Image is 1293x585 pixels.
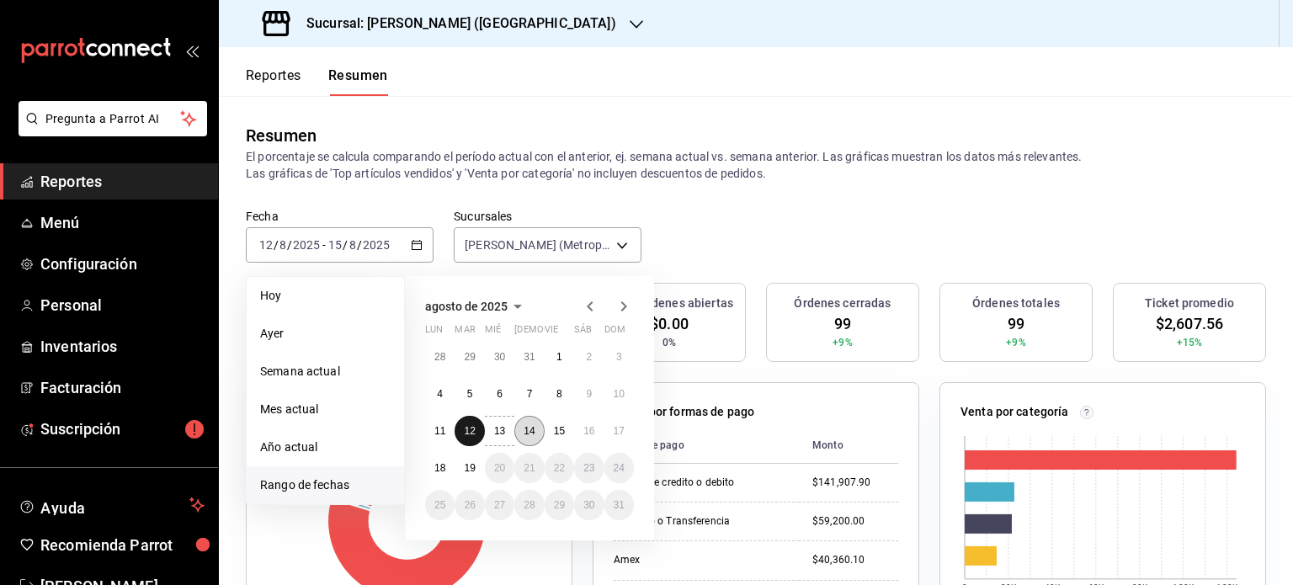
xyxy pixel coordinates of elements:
[274,238,279,252] span: /
[514,324,614,342] abbr: jueves
[246,67,301,96] button: Reportes
[322,238,326,252] span: -
[467,388,473,400] abbr: 5 de agosto de 2025
[574,379,604,409] button: 9 de agosto de 2025
[455,379,484,409] button: 5 de agosto de 2025
[434,351,445,363] abbr: 28 de julio de 2025
[40,253,205,275] span: Configuración
[279,238,287,252] input: --
[614,553,782,567] div: Amex
[246,123,317,148] div: Resumen
[425,342,455,372] button: 28 de julio de 2025
[586,351,592,363] abbr: 2 de agosto de 2025
[185,44,199,57] button: open_drawer_menu
[455,490,484,520] button: 26 de agosto de 2025
[434,499,445,511] abbr: 25 de agosto de 2025
[40,534,205,556] span: Recomienda Parrot
[464,499,475,511] abbr: 26 de agosto de 2025
[604,453,634,483] button: 24 de agosto de 2025
[514,490,544,520] button: 28 de agosto de 2025
[494,425,505,437] abbr: 13 de agosto de 2025
[514,379,544,409] button: 7 de agosto de 2025
[494,351,505,363] abbr: 30 de julio de 2025
[960,403,1069,421] p: Venta por categoría
[545,324,558,342] abbr: viernes
[514,453,544,483] button: 21 de agosto de 2025
[425,296,528,316] button: agosto de 2025
[586,388,592,400] abbr: 9 de agosto de 2025
[545,342,574,372] button: 1 de agosto de 2025
[464,462,475,474] abbr: 19 de agosto de 2025
[1008,312,1024,335] span: 99
[357,238,362,252] span: /
[604,379,634,409] button: 10 de agosto de 2025
[794,295,891,312] h3: Órdenes cerradas
[425,490,455,520] button: 25 de agosto de 2025
[972,295,1060,312] h3: Órdenes totales
[812,476,898,490] div: $141,907.90
[287,238,292,252] span: /
[554,499,565,511] abbr: 29 de agosto de 2025
[292,238,321,252] input: ----
[524,499,535,511] abbr: 28 de agosto de 2025
[260,401,391,418] span: Mes actual
[40,335,205,358] span: Inventarios
[574,324,592,342] abbr: sábado
[614,425,625,437] abbr: 17 de agosto de 2025
[425,416,455,446] button: 11 de agosto de 2025
[524,425,535,437] abbr: 14 de agosto de 2025
[246,210,434,222] label: Fecha
[258,238,274,252] input: --
[19,101,207,136] button: Pregunta a Parrot AI
[1145,295,1234,312] h3: Ticket promedio
[556,351,562,363] abbr: 1 de agosto de 2025
[455,416,484,446] button: 12 de agosto de 2025
[799,428,898,464] th: Monto
[45,110,181,128] span: Pregunta a Parrot AI
[485,416,514,446] button: 13 de agosto de 2025
[260,325,391,343] span: Ayer
[343,238,348,252] span: /
[327,238,343,252] input: --
[614,499,625,511] abbr: 31 de agosto de 2025
[1006,335,1025,350] span: +9%
[574,453,604,483] button: 23 de agosto de 2025
[260,287,391,305] span: Hoy
[40,376,205,399] span: Facturación
[455,453,484,483] button: 19 de agosto de 2025
[425,379,455,409] button: 4 de agosto de 2025
[362,238,391,252] input: ----
[614,462,625,474] abbr: 24 de agosto de 2025
[556,388,562,400] abbr: 8 de agosto de 2025
[494,499,505,511] abbr: 27 de agosto de 2025
[494,462,505,474] abbr: 20 de agosto de 2025
[1156,312,1223,335] span: $2,607.56
[524,462,535,474] abbr: 21 de agosto de 2025
[485,342,514,372] button: 30 de julio de 2025
[455,342,484,372] button: 29 de julio de 2025
[246,148,1266,182] p: El porcentaje se calcula comparando el período actual con el anterior, ej. semana actual vs. sema...
[454,210,641,222] label: Sucursales
[514,342,544,372] button: 31 de julio de 2025
[834,312,851,335] span: 99
[833,335,852,350] span: +9%
[545,416,574,446] button: 15 de agosto de 2025
[554,462,565,474] abbr: 22 de agosto de 2025
[40,211,205,234] span: Menú
[464,351,475,363] abbr: 29 de julio de 2025
[812,553,898,567] div: $40,360.10
[614,388,625,400] abbr: 10 de agosto de 2025
[40,417,205,440] span: Suscripción
[545,379,574,409] button: 8 de agosto de 2025
[485,379,514,409] button: 6 de agosto de 2025
[527,388,533,400] abbr: 7 de agosto de 2025
[40,495,183,515] span: Ayuda
[574,490,604,520] button: 30 de agosto de 2025
[812,514,898,529] div: $59,200.00
[545,490,574,520] button: 29 de agosto de 2025
[514,416,544,446] button: 14 de agosto de 2025
[574,342,604,372] button: 2 de agosto de 2025
[40,170,205,193] span: Reportes
[425,453,455,483] button: 18 de agosto de 2025
[455,324,475,342] abbr: martes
